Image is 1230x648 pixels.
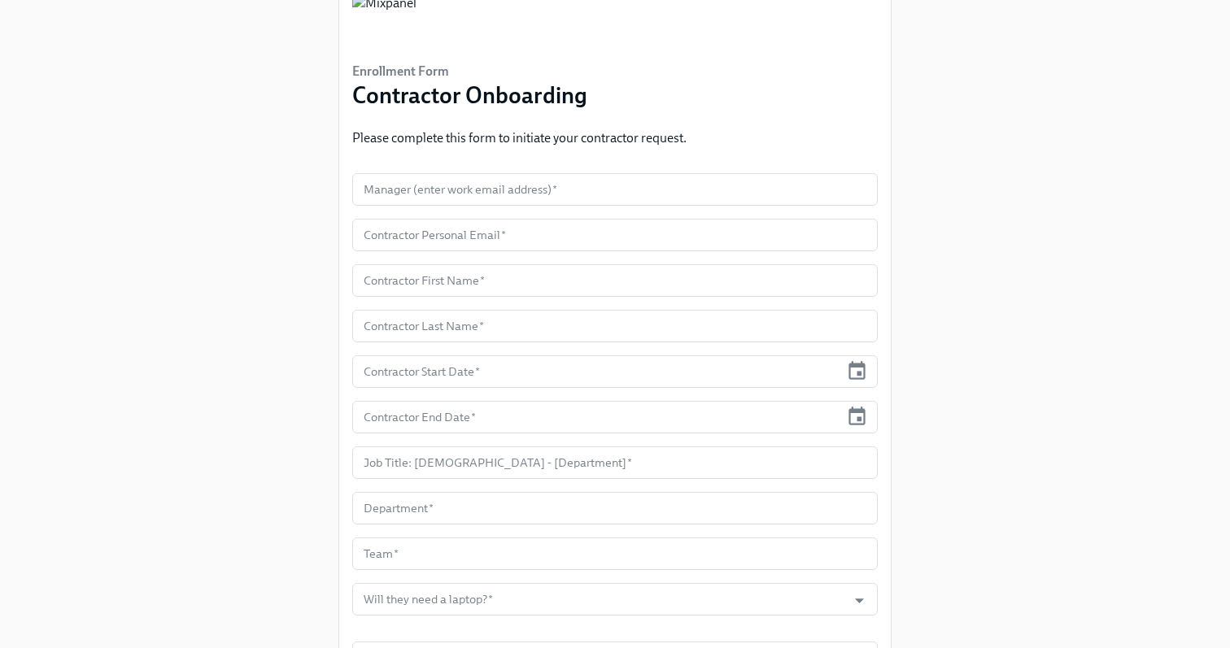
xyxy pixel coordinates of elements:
input: MM/DD/YYYY [352,401,840,433]
input: MM/DD/YYYY [352,355,840,388]
button: Open [847,588,872,613]
p: Please complete this form to initiate your contractor request. [352,129,687,147]
h3: Contractor Onboarding [352,80,587,110]
h6: Enrollment Form [352,63,587,80]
